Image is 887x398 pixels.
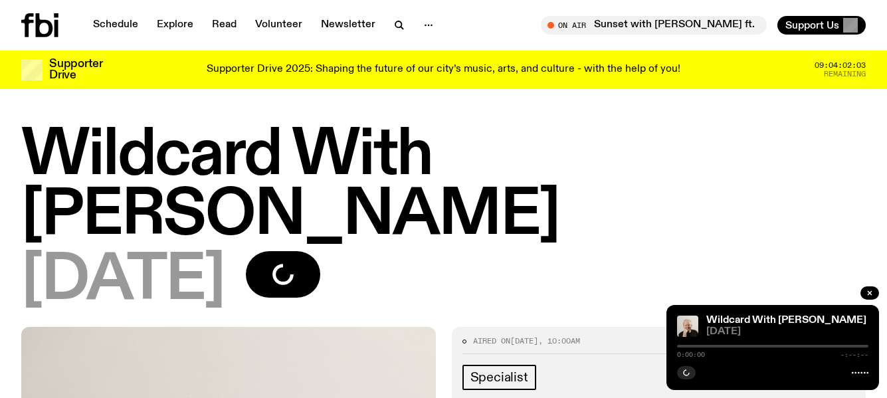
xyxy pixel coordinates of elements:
a: Wildcard With [PERSON_NAME] [706,315,866,326]
span: 09:04:02:03 [815,62,866,69]
a: Specialist [462,365,536,390]
span: [DATE] [706,327,868,337]
span: 0:00:00 [677,351,705,358]
span: Support Us [785,19,839,31]
a: Schedule [85,16,146,35]
h1: Wildcard With [PERSON_NAME] [21,126,866,246]
a: Read [204,16,245,35]
span: -:--:-- [840,351,868,358]
span: [DATE] [510,336,538,346]
span: Aired on [473,336,510,346]
a: Volunteer [247,16,310,35]
p: Supporter Drive 2025: Shaping the future of our city’s music, arts, and culture - with the help o... [207,64,680,76]
span: [DATE] [21,251,225,311]
a: Newsletter [313,16,383,35]
a: Explore [149,16,201,35]
span: , 10:00am [538,336,580,346]
span: Specialist [470,370,528,385]
button: Support Us [777,16,866,35]
span: Remaining [824,70,866,78]
img: Stuart is smiling charmingly, wearing a black t-shirt against a stark white background. [677,316,698,337]
h3: Supporter Drive [49,58,102,81]
button: On AirSunset with [PERSON_NAME] ft. finedining & Izzy G [541,16,767,35]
